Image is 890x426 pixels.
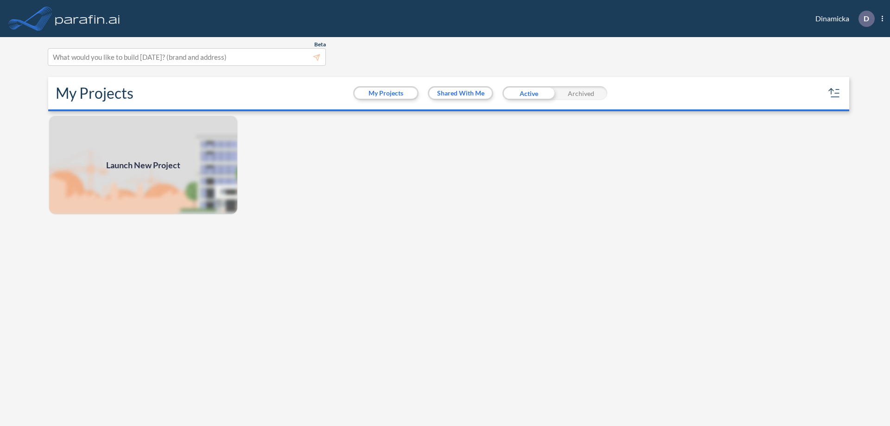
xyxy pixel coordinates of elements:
[801,11,883,27] div: Dinamicka
[53,9,122,28] img: logo
[555,86,607,100] div: Archived
[429,88,492,99] button: Shared With Me
[48,115,238,215] img: add
[827,86,842,101] button: sort
[502,86,555,100] div: Active
[355,88,417,99] button: My Projects
[314,41,326,48] span: Beta
[106,159,180,172] span: Launch New Project
[48,115,238,215] a: Launch New Project
[864,14,869,23] p: D
[56,84,133,102] h2: My Projects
